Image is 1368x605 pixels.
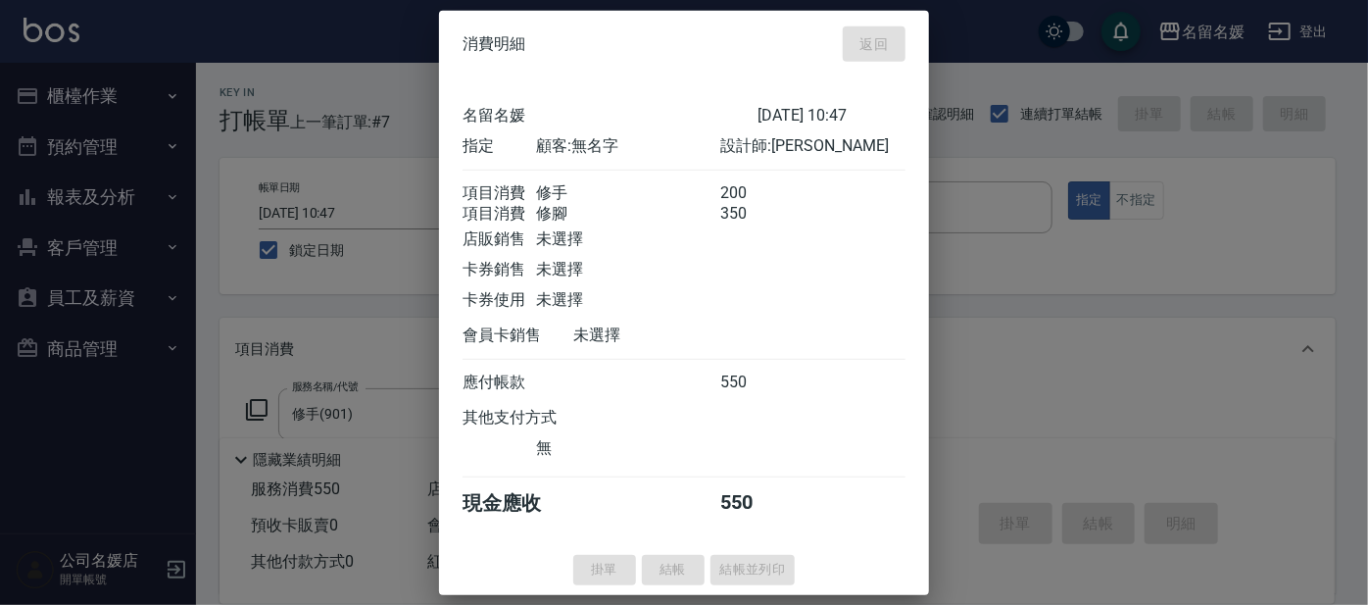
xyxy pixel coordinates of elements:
[721,183,795,204] div: 200
[463,136,536,157] div: 指定
[463,229,536,250] div: 店販銷售
[536,136,720,157] div: 顧客: 無名字
[536,204,720,225] div: 修腳
[463,183,536,204] div: 項目消費
[463,290,536,311] div: 卡券使用
[463,34,525,54] span: 消費明細
[463,326,573,346] div: 會員卡銷售
[463,408,611,429] div: 其他支付方式
[573,326,757,346] div: 未選擇
[463,260,536,280] div: 卡券銷售
[463,490,573,517] div: 現金應收
[721,204,795,225] div: 350
[536,438,720,459] div: 無
[721,373,795,393] div: 550
[536,229,720,250] div: 未選擇
[721,490,795,517] div: 550
[536,183,720,204] div: 修手
[463,204,536,225] div: 項目消費
[757,106,905,126] div: [DATE] 10:47
[536,260,720,280] div: 未選擇
[536,290,720,311] div: 未選擇
[463,106,757,126] div: 名留名媛
[463,373,536,393] div: 應付帳款
[721,136,905,157] div: 設計師: [PERSON_NAME]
